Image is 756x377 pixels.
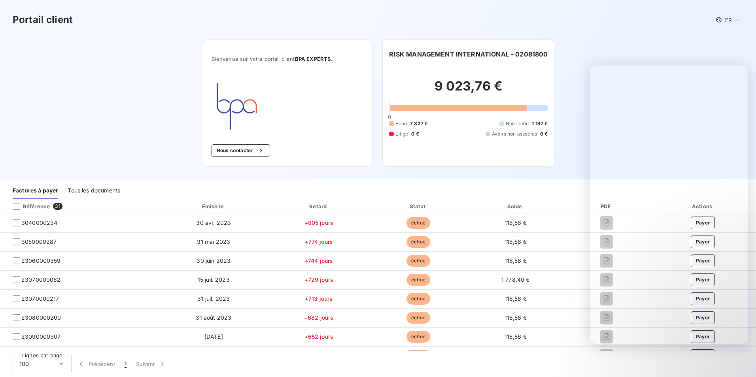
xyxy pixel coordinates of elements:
span: +682 jours [304,314,334,321]
span: +744 jours [304,257,333,264]
span: échue [406,312,430,324]
iframe: Intercom live chat [590,66,748,344]
span: 118,56 € [505,257,527,264]
span: 1 197 € [532,120,548,127]
button: Payer [691,349,715,362]
span: 23070000217 [21,295,59,303]
span: 23080000200 [21,314,61,322]
span: 3050000287 [21,238,57,246]
span: +774 jours [305,238,333,245]
span: 118,56 € [505,219,527,226]
span: BPA EXPERTS [295,56,331,62]
span: 30 juin 2023 [197,257,231,264]
span: Échu [395,120,407,127]
span: 0 € [411,130,419,138]
div: Émise le [161,202,267,210]
button: Précédent [72,356,120,372]
span: 31 mai 2023 [197,238,230,245]
span: +652 jours [304,333,334,340]
span: 1 [125,360,127,368]
span: 7 827 € [410,120,428,127]
div: Statut [371,202,466,210]
div: Tous les documents [68,183,120,199]
div: PDF [565,202,648,210]
div: Référence [6,203,50,210]
button: 1 [120,356,131,372]
h2: 9 023,76 € [389,78,548,102]
span: 15 juil. 2023 [198,276,230,283]
button: Nous contacter [212,144,270,157]
span: Avoirs non associés [492,130,537,138]
div: Retard [270,202,368,210]
div: Factures à payer [13,183,58,199]
iframe: Intercom live chat [729,350,748,369]
span: 23070000062 [21,276,61,284]
span: 0 [388,114,391,120]
span: 23090000307 [21,333,61,341]
span: +729 jours [304,276,334,283]
span: échue [406,255,430,267]
span: 3040000234 [21,219,58,227]
span: Non-échu [506,120,529,127]
span: 118,56 € [505,295,527,302]
span: 30 avr. 2023 [196,219,231,226]
span: +805 jours [304,219,334,226]
span: Litige [395,130,408,138]
span: 23060000359 [21,257,61,265]
span: +713 jours [305,295,333,302]
span: échue [406,350,430,362]
span: 118,56 € [505,314,527,321]
span: échue [406,331,430,343]
span: échue [406,293,430,305]
span: Bienvenue sur votre portail client . [212,56,363,62]
span: échue [406,274,430,286]
h6: RISK MANAGEMENT INTERNATIONAL - 02081800 [389,49,548,59]
span: 1 778,40 € [501,276,530,283]
span: 118,56 € [505,333,527,340]
span: [DATE] [204,333,223,340]
div: Solde [469,202,561,210]
span: échue [406,217,430,229]
span: FR [725,17,731,23]
button: Suivant [131,356,171,372]
img: Company logo [212,81,262,132]
span: 118,56 € [505,238,527,245]
span: 31 juil. 2023 [197,295,230,302]
span: 0 € [540,130,548,138]
h3: Portail client [13,13,73,27]
span: échue [406,236,430,248]
span: 31 août 2023 [196,314,231,321]
span: 31 [53,203,62,210]
span: 100 [19,360,29,368]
